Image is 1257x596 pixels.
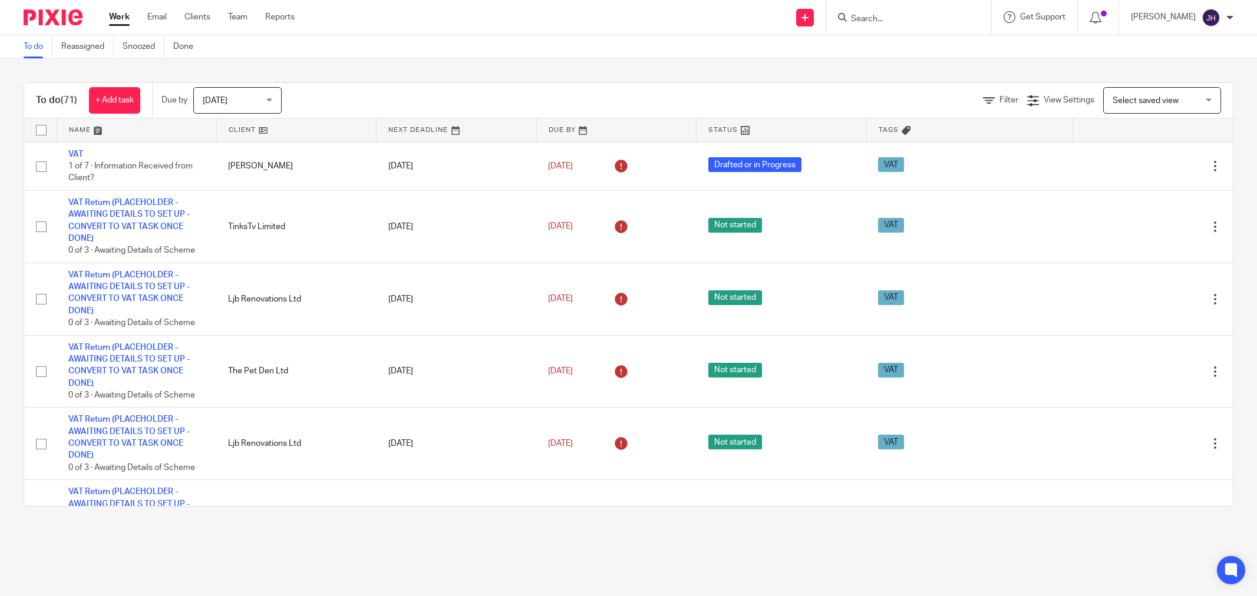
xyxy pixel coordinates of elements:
a: Clients [184,11,210,23]
span: 0 of 3 · Awaiting Details of Scheme [68,391,195,399]
a: VAT Return (PLACEHOLDER - AWAITING DETAILS TO SET UP - CONVERT TO VAT TASK ONCE DONE) [68,415,190,459]
a: VAT Return (PLACEHOLDER - AWAITING DETAILS TO SET UP - CONVERT TO VAT TASK ONCE DONE) [68,343,190,388]
span: 0 of 3 · Awaiting Details of Scheme [68,319,195,327]
span: [DATE] [203,97,227,105]
span: (71) [61,95,77,105]
a: Reassigned [61,35,114,58]
span: [DATE] [548,439,573,448]
a: Done [173,35,202,58]
td: Ljb Renovations Ltd [216,263,376,335]
span: VAT [878,157,904,172]
span: Drafted or in Progress [708,157,801,172]
span: Not started [708,290,762,305]
td: [PERSON_NAME] [216,142,376,190]
span: Get Support [1020,13,1065,21]
a: VAT Return (PLACEHOLDER - AWAITING DETAILS TO SET UP - CONVERT TO VAT TASK ONCE DONE) [68,271,190,315]
a: Work [109,11,130,23]
span: 0 of 3 · Awaiting Details of Scheme [68,246,195,254]
span: Not started [708,435,762,449]
h1: To do [36,94,77,107]
td: [DATE] [377,408,536,480]
span: Select saved view [1113,97,1179,105]
input: Search [850,14,956,25]
a: To do [24,35,52,58]
td: The Pet Den Ltd [216,480,376,552]
span: Tags [879,127,899,133]
p: [PERSON_NAME] [1131,11,1196,23]
td: Ljb Renovations Ltd [216,408,376,480]
span: 0 of 3 · Awaiting Details of Scheme [68,463,195,472]
a: Email [147,11,167,23]
a: Snoozed [123,35,164,58]
td: The Pet Den Ltd [216,335,376,408]
span: Not started [708,218,762,233]
span: VAT [878,435,904,449]
p: Due by [161,94,187,106]
span: 1 of 7 · Information Received from Client? [68,162,193,183]
td: [DATE] [377,263,536,335]
td: [DATE] [377,142,536,190]
td: TinksTv Limited [216,190,376,263]
span: [DATE] [548,367,573,375]
span: [DATE] [548,223,573,231]
img: Pixie [24,9,83,25]
span: [DATE] [548,295,573,303]
a: Reports [265,11,295,23]
a: + Add task [89,87,140,114]
span: VAT [878,363,904,378]
img: svg%3E [1202,8,1220,27]
td: [DATE] [377,480,536,552]
td: [DATE] [377,335,536,408]
a: VAT Return (PLACEHOLDER - AWAITING DETAILS TO SET UP - CONVERT TO VAT TASK ONCE DONE) [68,488,190,532]
a: VAT [68,150,83,158]
span: View Settings [1044,96,1094,104]
span: VAT [878,218,904,233]
span: Not started [708,363,762,378]
a: VAT Return (PLACEHOLDER - AWAITING DETAILS TO SET UP - CONVERT TO VAT TASK ONCE DONE) [68,198,190,243]
span: Filter [999,96,1018,104]
td: [DATE] [377,190,536,263]
a: Team [228,11,248,23]
span: VAT [878,290,904,305]
span: [DATE] [548,162,573,170]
